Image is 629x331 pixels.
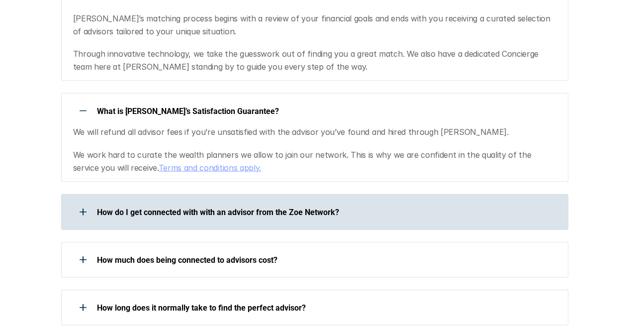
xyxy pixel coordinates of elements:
[97,303,555,313] p: How long does it normally take to find the perfect advisor?
[73,149,556,174] p: We work hard to curate the wealth planners we allow to join our network. This is why we are confi...
[73,126,556,139] p: We will refund all advisor fees if you’re unsatisfied with the advisor you’ve found and hired thr...
[97,255,555,265] p: How much does being connected to advisors cost?
[97,107,555,116] p: What is [PERSON_NAME]’s Satisfaction Guarantee?
[97,208,555,217] p: How do I get connected with with an advisor from the Zoe Network?
[159,163,261,173] a: Terms and conditions apply.
[73,12,556,38] p: [PERSON_NAME]’s matching process begins with a review of your financial goals and ends with you r...
[73,48,556,73] p: Through innovative technology, we take the guesswork out of finding you a great match. We also ha...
